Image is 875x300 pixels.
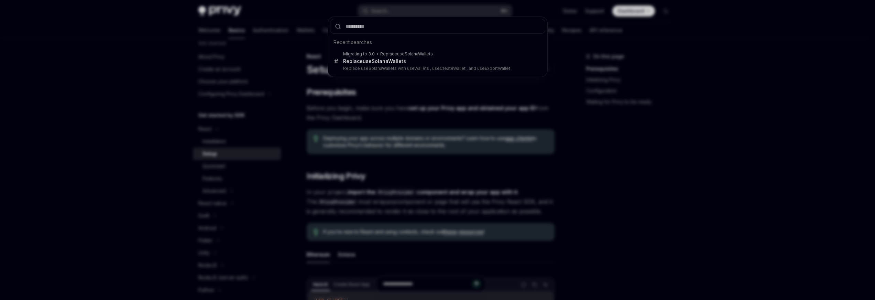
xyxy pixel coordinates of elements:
span: Recent searches [333,39,372,46]
b: useSolanaWall [363,58,398,64]
div: Replace ets [343,58,406,64]
div: Replace ets [380,51,433,57]
b: useSolanaWall [397,51,426,56]
p: Replace useSolanaWallets with useWallets , useCreateWallet , and useExportWallet [343,66,531,71]
div: Migrating to 3.0 [343,51,375,57]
